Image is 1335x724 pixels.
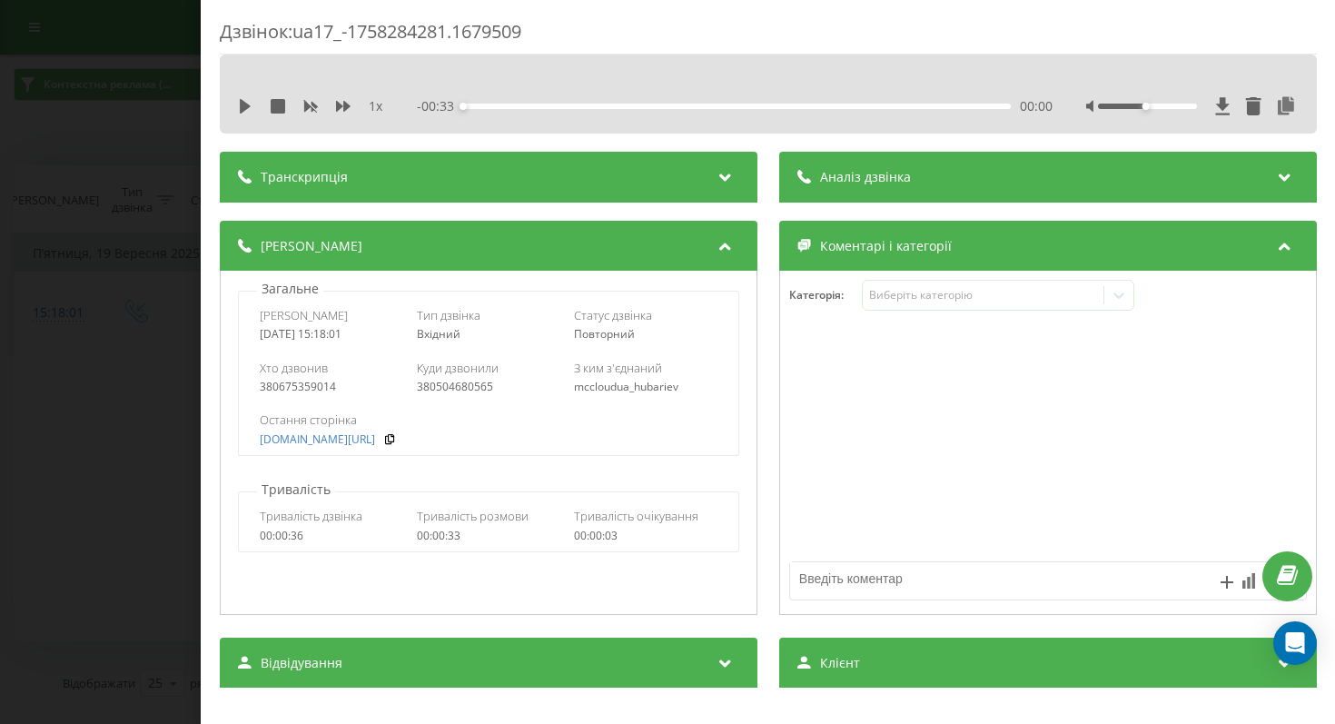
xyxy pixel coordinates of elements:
[261,168,348,186] span: Транскрипція
[416,530,559,542] div: 00:00:33
[257,280,323,298] p: Загальне
[573,508,697,524] span: Тривалість очікування
[819,654,859,672] span: Клієнт
[259,307,347,323] span: [PERSON_NAME]
[573,360,661,376] span: З ким з'єднаний
[259,412,356,428] span: Остання сторінка
[788,289,861,302] h4: Категорія :
[416,508,528,524] span: Тривалість розмови
[416,307,480,323] span: Тип дзвінка
[416,360,498,376] span: Куди дзвонили
[261,654,342,672] span: Відвідування
[1142,103,1149,110] div: Accessibility label
[1020,97,1053,115] span: 00:00
[573,326,634,342] span: Повторний
[257,481,335,499] p: Тривалість
[573,381,717,393] div: mccloudua_hubariev
[369,97,382,115] span: 1 x
[261,237,362,255] span: [PERSON_NAME]
[220,19,1317,55] div: Дзвінок : ua17_-1758284281.1679509
[573,530,717,542] div: 00:00:03
[459,103,466,110] div: Accessibility label
[416,381,559,393] div: 380504680565
[259,328,402,341] div: [DATE] 15:18:01
[259,433,374,446] a: [DOMAIN_NAME][URL]
[819,168,910,186] span: Аналіз дзвінка
[416,326,460,342] span: Вхідний
[259,508,361,524] span: Тривалість дзвінка
[573,307,651,323] span: Статус дзвінка
[259,381,402,393] div: 380675359014
[1273,621,1317,665] div: Open Intercom Messenger
[819,237,951,255] span: Коментарі і категорії
[869,288,1096,302] div: Виберіть категорію
[416,97,462,115] span: - 00:33
[259,530,402,542] div: 00:00:36
[259,360,327,376] span: Хто дзвонив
